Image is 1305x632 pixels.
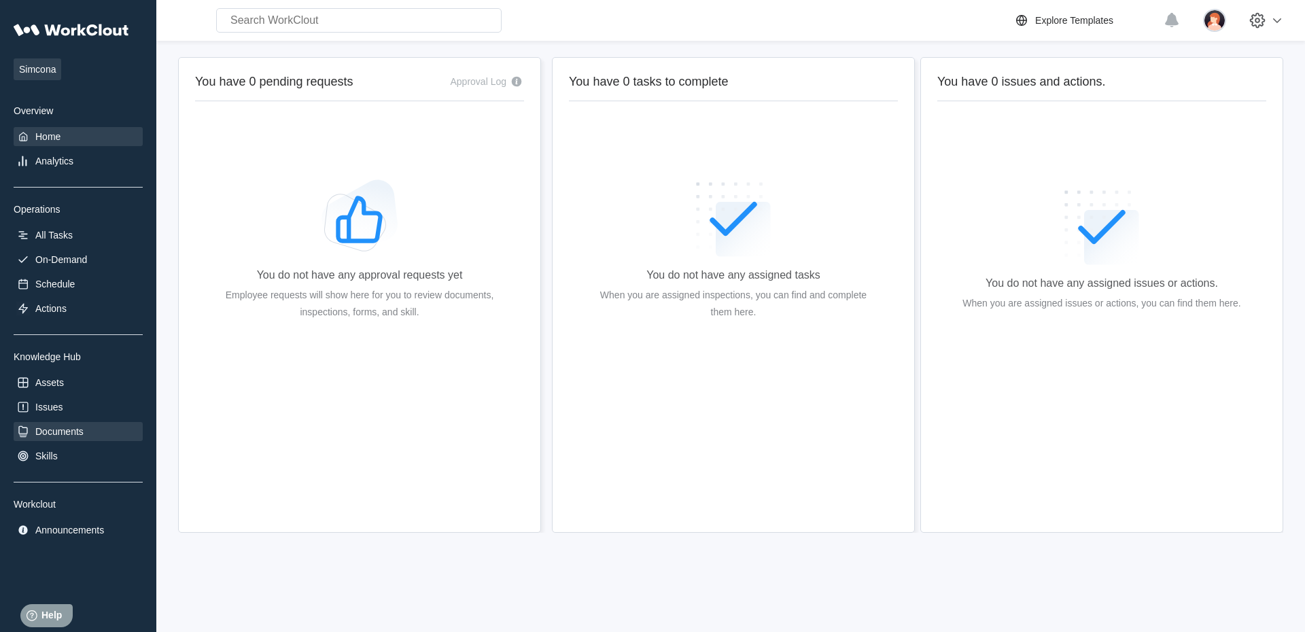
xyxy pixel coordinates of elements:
[14,226,143,245] a: All Tasks
[14,58,61,80] span: Simcona
[35,377,64,388] div: Assets
[1203,9,1226,32] img: user-2.png
[35,402,63,412] div: Issues
[450,76,506,87] div: Approval Log
[14,521,143,540] a: Announcements
[257,269,463,281] div: You do not have any approval requests yet
[937,74,1266,90] h2: You have 0 issues and actions.
[14,499,143,510] div: Workclout
[35,303,67,314] div: Actions
[986,277,1218,289] div: You do not have any assigned issues or actions.
[14,250,143,269] a: On-Demand
[35,131,60,142] div: Home
[35,230,73,241] div: All Tasks
[646,269,820,281] div: You do not have any assigned tasks
[14,204,143,215] div: Operations
[14,446,143,466] a: Skills
[35,525,104,536] div: Announcements
[14,127,143,146] a: Home
[1035,15,1113,26] div: Explore Templates
[591,287,876,321] div: When you are assigned inspections, you can find and complete them here.
[35,156,73,166] div: Analytics
[14,299,143,318] a: Actions
[195,74,353,90] h2: You have 0 pending requests
[14,275,143,294] a: Schedule
[14,373,143,392] a: Assets
[14,398,143,417] a: Issues
[216,8,502,33] input: Search WorkClout
[14,152,143,171] a: Analytics
[35,279,75,289] div: Schedule
[35,451,58,461] div: Skills
[569,74,898,90] h2: You have 0 tasks to complete
[14,351,143,362] div: Knowledge Hub
[14,105,143,116] div: Overview
[35,426,84,437] div: Documents
[962,295,1240,312] div: When you are assigned issues or actions, you can find them here.
[1013,12,1157,29] a: Explore Templates
[14,422,143,441] a: Documents
[35,254,87,265] div: On-Demand
[217,287,502,321] div: Employee requests will show here for you to review documents, inspections, forms, and skill.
